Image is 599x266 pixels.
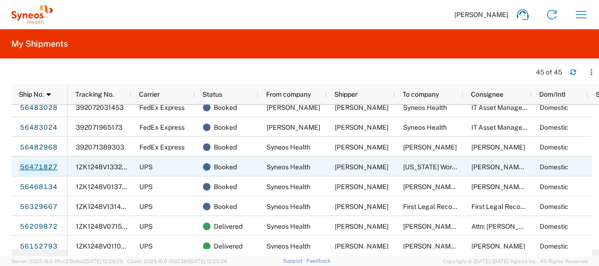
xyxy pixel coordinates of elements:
[283,258,307,264] a: Support
[267,242,310,250] span: Syneos Health
[267,143,310,151] span: Syneos Health
[471,163,593,171] span: Ryan S., Collections Specialist
[139,223,153,230] span: UPS
[19,100,58,116] a: 56483028
[19,160,58,175] a: 56471827
[139,143,185,151] span: FedEx Express
[19,239,58,254] a: 56152793
[540,203,568,210] span: Domestic
[139,163,153,171] span: UPS
[19,180,58,195] a: 56468134
[403,183,546,191] span: Richard Cellar Legal, PA
[11,258,123,264] span: Server: 2025.16.0-1ffcc23b9e2
[139,183,153,191] span: UPS
[202,91,222,98] span: Status
[540,124,568,131] span: Domestic
[214,236,243,256] span: Delivered
[75,91,114,98] span: Tracking No.
[76,143,124,151] span: 392071389303
[540,223,568,230] span: Domestic
[139,242,153,250] span: UPS
[540,104,568,111] span: Domestic
[471,143,525,151] span: Enakshi Dasgupta
[403,163,532,171] span: North Dakota Workforce Safety & Insurance
[267,163,310,171] span: Syneos Health
[540,183,568,191] span: Domestic
[139,91,160,98] span: Carrier
[335,104,389,111] span: Enakshi Dasgupta
[76,242,145,250] span: 1ZK1248V0110621599
[139,124,185,131] span: FedEx Express
[307,258,331,264] a: Feedback
[335,124,389,131] span: Melissa Hill
[471,203,530,210] span: First Legal Records
[335,163,389,171] span: Melissa Hill
[403,242,492,250] span: Walters Law Office
[139,104,185,111] span: FedEx Express
[403,203,461,210] span: First Legal Records
[267,124,320,131] span: Enakshi Dasgupta
[403,124,447,131] span: Syneos Health
[214,177,237,197] span: Booked
[139,203,153,210] span: UPS
[76,124,122,131] span: 392071965173
[76,223,146,230] span: 1ZK1248V0715333327
[267,183,310,191] span: Syneos Health
[76,203,146,210] span: 1ZK1248V1314485798
[471,124,538,131] span: IT Asset Management
[540,143,568,151] span: Domestic
[76,104,124,111] span: 392072031453
[127,258,227,264] span: Client: 2025.16.0-1592391
[214,137,237,157] span: Booked
[335,203,389,210] span: Melissa Hill
[403,143,457,151] span: Enakshi Dasgupta
[471,91,503,98] span: Consignee
[189,258,227,264] span: [DATE] 12:25:34
[443,257,588,266] span: Copyright © [DATE]-[DATE] Agistix Inc., All Rights Reserved
[85,258,123,264] span: [DATE] 12:29:29
[539,91,566,98] span: Dom/Intl
[403,91,439,98] span: To company
[403,104,447,111] span: Syneos Health
[471,104,538,111] span: IT Asset Management
[76,163,146,171] span: 1ZK1248V1332135408
[403,223,474,230] span: Schenck Price
[19,91,44,98] span: Ship No.
[335,242,389,250] span: Melissa Hill
[214,216,243,236] span: Delivered
[471,242,525,250] span: Jonathan Walters
[76,183,145,191] span: 1ZK1248V0137267182
[334,91,357,98] span: Shipper
[19,199,58,215] a: 56329667
[19,120,58,135] a: 56483024
[19,219,58,234] a: 56209872
[536,68,562,76] div: 45 of 45
[540,242,568,250] span: Domestic
[214,157,237,177] span: Booked
[335,223,389,230] span: Melissa Hill
[267,203,310,210] span: Syneos Health
[11,38,68,50] h2: My Shipments
[454,10,508,19] span: [PERSON_NAME]
[214,117,237,137] span: Booked
[267,223,310,230] span: Syneos Health
[267,104,320,111] span: Enakshi Dasgupta
[471,223,540,230] span: Attn: Joseph Maddaloni
[335,143,389,151] span: Melissa Hill
[214,197,237,216] span: Booked
[335,183,389,191] span: Melissa Hill
[266,91,311,98] span: From company
[540,163,568,171] span: Domestic
[214,98,237,117] span: Booked
[19,140,58,155] a: 56482968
